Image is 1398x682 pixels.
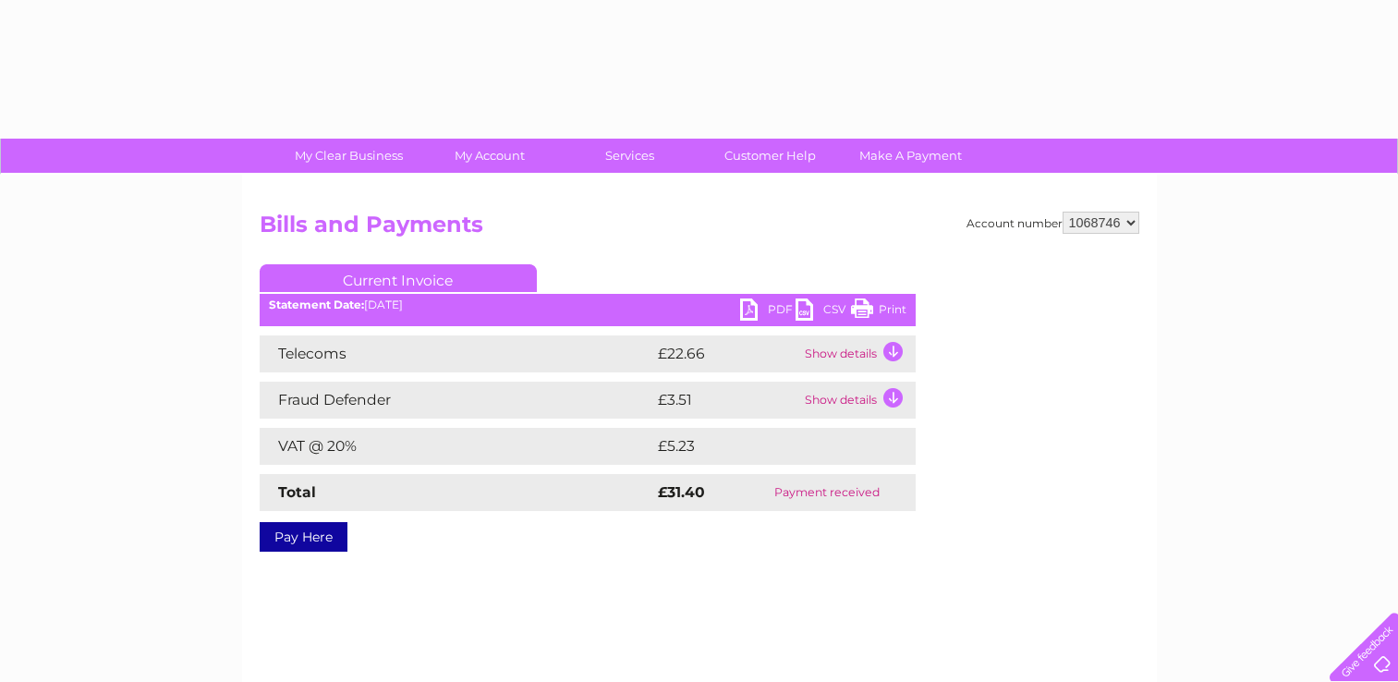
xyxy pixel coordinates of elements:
strong: Total [278,483,316,501]
td: Fraud Defender [260,382,653,419]
td: £22.66 [653,335,800,372]
td: Show details [800,335,916,372]
div: [DATE] [260,298,916,311]
td: £5.23 [653,428,872,465]
a: Print [851,298,906,325]
td: £3.51 [653,382,800,419]
h2: Bills and Payments [260,212,1139,247]
a: Customer Help [694,139,846,173]
a: PDF [740,298,796,325]
td: Payment received [739,474,915,511]
a: Pay Here [260,522,347,552]
a: CSV [796,298,851,325]
a: Make A Payment [834,139,987,173]
a: My Clear Business [273,139,425,173]
b: Statement Date: [269,298,364,311]
a: My Account [413,139,565,173]
td: VAT @ 20% [260,428,653,465]
div: Account number [966,212,1139,234]
strong: £31.40 [658,483,705,501]
a: Current Invoice [260,264,537,292]
a: Services [553,139,706,173]
td: Show details [800,382,916,419]
td: Telecoms [260,335,653,372]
